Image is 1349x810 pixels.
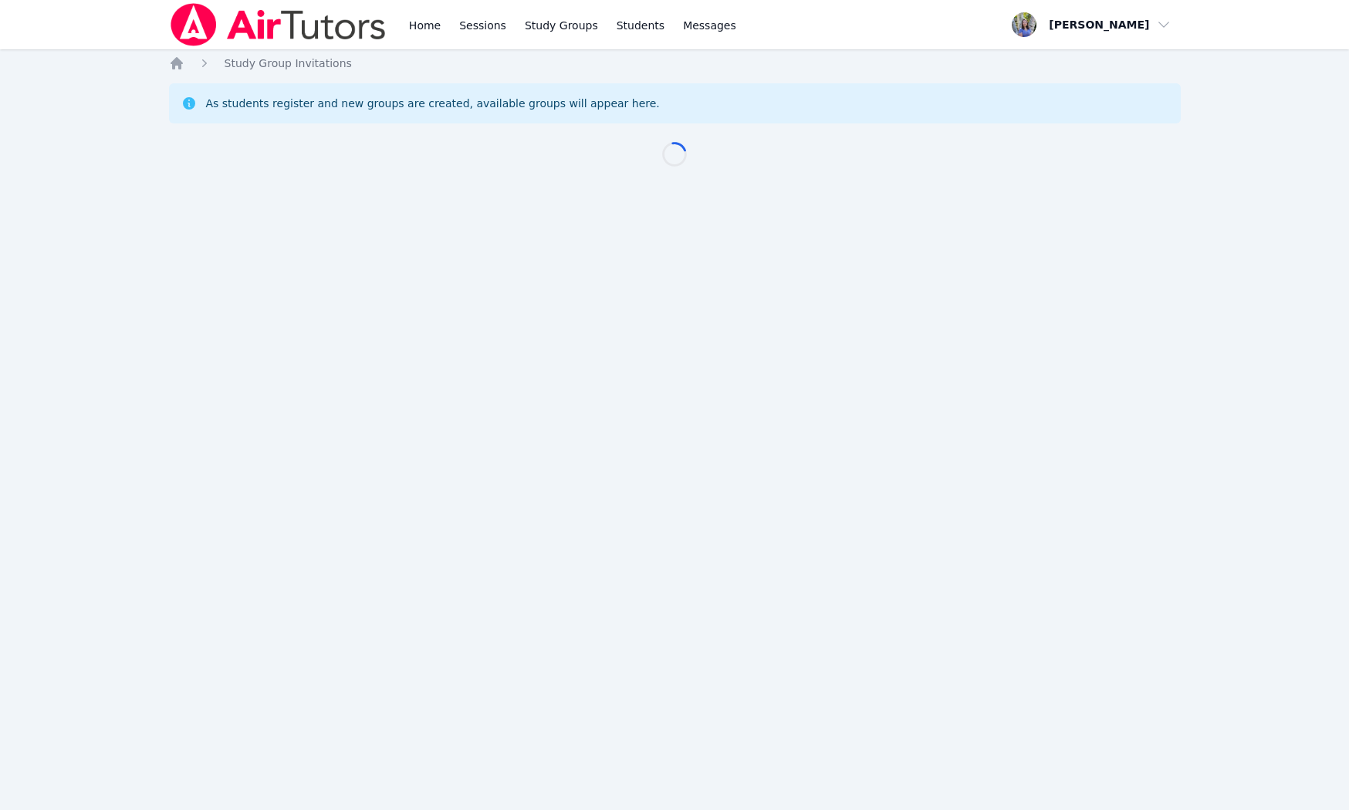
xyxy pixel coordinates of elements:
img: Air Tutors [169,3,387,46]
span: Messages [683,18,736,33]
span: Study Group Invitations [225,57,352,69]
nav: Breadcrumb [169,56,1181,71]
a: Study Group Invitations [225,56,352,71]
div: As students register and new groups are created, available groups will appear here. [206,96,660,111]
